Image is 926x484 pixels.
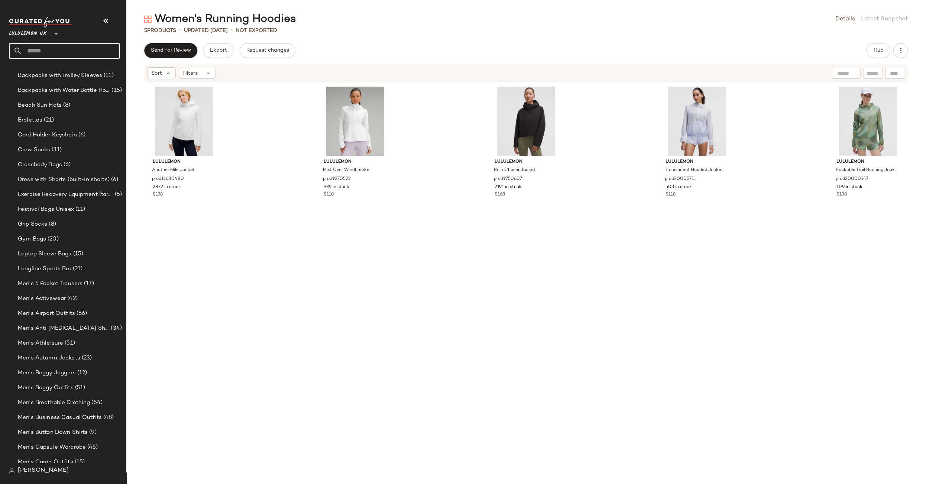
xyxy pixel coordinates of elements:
[71,265,83,273] span: (21)
[665,176,696,183] span: prod20005711
[324,159,387,165] span: lululemon
[18,309,75,318] span: Men's Airport Outfits
[18,458,73,467] span: Men's Cargo Outfits
[18,71,102,80] span: Backpacks with Trolley Sleeves
[495,184,522,191] span: 2191 in stock
[18,86,110,95] span: Backpacks with Water Bottle Holder
[18,354,80,362] span: Men's Autumn Jackets
[665,167,723,174] span: Translucent Hooded Jacket
[323,167,371,174] span: Mist Over Windbreaker
[494,176,522,183] span: prod9750607
[836,191,847,198] span: $138
[144,12,296,27] div: Women's Running Hoodies
[324,184,349,191] span: 939 in stock
[144,43,197,58] button: Send for Review
[109,324,122,333] span: (34)
[318,87,393,156] img: LW4BSRS_0002_1
[144,28,147,33] span: 5
[246,48,289,54] span: Request changes
[18,205,74,214] span: Festival Bags Unisex
[324,191,334,198] span: $118
[151,70,162,77] span: Sort
[102,71,114,80] span: (11)
[18,466,69,475] span: [PERSON_NAME]
[666,191,676,198] span: $118
[144,16,152,23] img: svg%3e
[153,184,181,191] span: 2872 in stock
[873,48,884,54] span: Hub
[836,159,900,165] span: lululemon
[90,399,103,407] span: (54)
[150,48,191,54] span: Send for Review
[18,146,50,154] span: Crew Socks
[82,280,94,288] span: (17)
[18,250,72,258] span: Laptop Sleeve Bags
[9,468,15,474] img: svg%3e
[152,176,184,183] span: prod11680480
[836,167,899,174] span: Packable Trail Running Jacket
[236,27,277,35] p: Not Exported
[184,27,228,35] p: updated [DATE]
[18,265,71,273] span: Longline Sports Bra
[18,175,110,184] span: Dress with Shorts (built-in shorts)
[179,26,181,35] span: •
[9,25,47,39] span: Lululemon UK
[18,384,74,392] span: Men's Baggy Outfits
[210,48,227,54] span: Export
[144,27,176,35] div: Products
[75,309,87,318] span: (66)
[80,354,92,362] span: (23)
[74,205,85,214] span: (11)
[88,428,96,437] span: (9)
[18,339,63,348] span: Men's Athleisure
[18,443,86,452] span: Men's Capsule Wardrobe
[102,413,114,422] span: (48)
[183,70,198,77] span: Filters
[66,294,78,303] span: (42)
[18,280,82,288] span: Men's 5 Pocket Trousers
[62,101,70,110] span: (8)
[18,220,47,229] span: Grip Socks
[495,191,505,198] span: $168
[18,235,46,243] span: Gym Bags
[18,101,62,110] span: Beach Sun Hats
[76,369,87,377] span: (12)
[240,43,295,58] button: Request changes
[153,191,163,198] span: $198
[18,161,62,169] span: Crossbody Bags
[18,131,77,139] span: Card Holder Keychain
[46,235,59,243] span: (20)
[153,159,216,165] span: lululemon
[836,184,862,191] span: 109 in stock
[18,369,76,377] span: Men's Baggy Joggers
[495,159,558,165] span: lululemon
[86,443,98,452] span: (45)
[666,184,692,191] span: 503 in stock
[831,87,906,156] img: LW4CM6S_071299_1
[835,15,855,24] a: Details
[18,190,113,199] span: Exercise Recovery Equipment (target mobility + muscle recovery equipment)
[836,176,868,183] span: prod20000147
[47,220,56,229] span: (8)
[18,294,66,303] span: Men's Activewear
[72,250,84,258] span: (15)
[867,43,890,58] button: Hub
[203,43,233,58] button: Export
[73,458,85,467] span: (15)
[110,175,118,184] span: (6)
[494,167,535,174] span: Rain Chaser Jacket
[63,339,75,348] span: (51)
[110,86,122,95] span: (15)
[50,146,62,154] span: (11)
[74,384,85,392] span: (51)
[489,87,564,156] img: LW4CM7S_0001_1
[18,324,109,333] span: Men's Anti [MEDICAL_DATA] Shorts
[18,116,42,125] span: Bralettes
[323,176,351,183] span: prod9270522
[9,17,72,28] img: cfy_white_logo.C9jOOHJF.svg
[152,167,195,174] span: Another Mile Jacket
[231,26,233,35] span: •
[18,399,90,407] span: Men's Breathable Clothing
[42,116,54,125] span: (21)
[660,87,735,156] img: LW3ISPS_032507_1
